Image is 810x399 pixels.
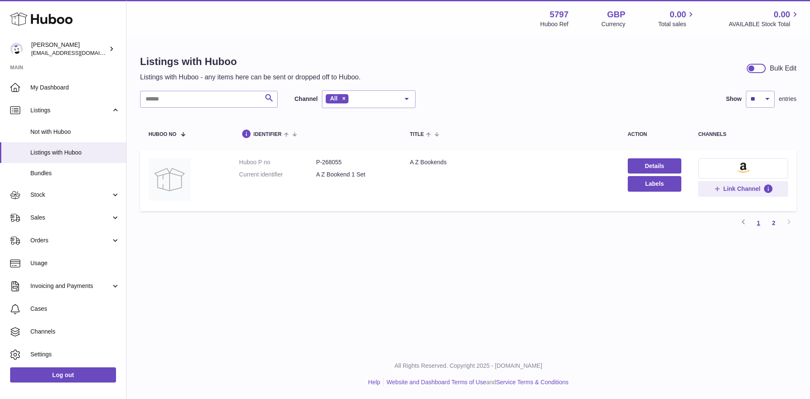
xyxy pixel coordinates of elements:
strong: GBP [607,9,625,20]
img: amazon-small.png [737,163,749,173]
label: Channel [294,95,318,103]
span: Bundles [30,169,120,177]
a: 2 [766,215,781,231]
h1: Listings with Huboo [140,55,361,68]
a: Website and Dashboard Terms of Use [386,379,486,385]
span: Sales [30,214,111,222]
span: identifier [254,132,282,137]
div: Bulk Edit [770,64,796,73]
dt: Current identifier [239,171,316,179]
dd: A Z Bookend 1 Set [316,171,393,179]
span: Link Channel [724,185,761,193]
span: entries [779,95,796,103]
span: AVAILABLE Stock Total [729,20,800,28]
div: Currency [602,20,626,28]
div: [PERSON_NAME] [31,41,107,57]
span: Not with Huboo [30,128,120,136]
span: Usage [30,259,120,267]
span: title [410,132,424,137]
button: Labels [628,176,681,191]
a: Details [628,158,681,174]
span: 0.00 [670,9,686,20]
a: Log out [10,367,116,383]
a: Help [368,379,381,385]
span: Channels [30,328,120,336]
span: All [330,95,337,102]
div: A Z Bookends [410,158,610,166]
span: [EMAIL_ADDRESS][DOMAIN_NAME] [31,49,124,56]
span: Orders [30,236,111,244]
span: Listings with Huboo [30,149,120,157]
span: Total sales [658,20,696,28]
button: Link Channel [698,181,788,196]
a: Service Terms & Conditions [496,379,569,385]
span: Invoicing and Payments [30,282,111,290]
p: Listings with Huboo - any items here can be sent or dropped off to Huboo. [140,73,361,82]
span: Settings [30,350,120,358]
span: Stock [30,191,111,199]
span: 0.00 [774,9,790,20]
span: Listings [30,106,111,114]
a: 0.00 Total sales [658,9,696,28]
a: 0.00 AVAILABLE Stock Total [729,9,800,28]
dd: P-268055 [316,158,393,166]
a: 1 [751,215,766,231]
dt: Huboo P no [239,158,316,166]
div: channels [698,132,788,137]
img: A Z Bookends [148,158,191,201]
span: Cases [30,305,120,313]
span: My Dashboard [30,84,120,92]
strong: 5797 [550,9,569,20]
img: internalAdmin-5797@internal.huboo.com [10,43,23,55]
span: Huboo no [148,132,176,137]
p: All Rights Reserved. Copyright 2025 - [DOMAIN_NAME] [133,362,803,370]
li: and [383,378,568,386]
label: Show [726,95,742,103]
div: Huboo Ref [540,20,569,28]
div: action [628,132,681,137]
